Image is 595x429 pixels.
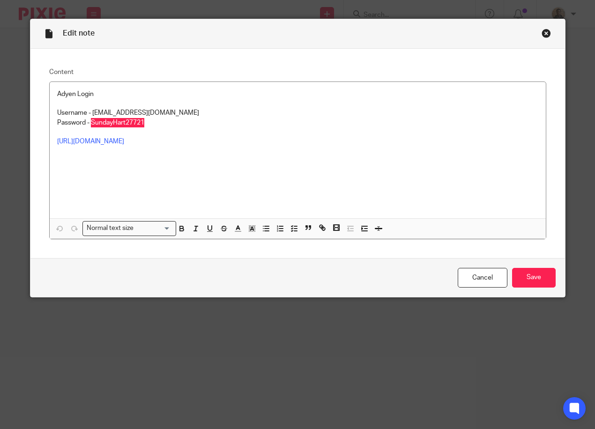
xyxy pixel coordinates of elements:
[57,108,538,118] p: Username - [EMAIL_ADDRESS][DOMAIN_NAME]
[458,268,507,288] a: Cancel
[57,138,124,145] a: [URL][DOMAIN_NAME]
[49,67,546,77] label: Content
[136,223,170,233] input: Search for option
[57,118,538,127] p: Password - SundayHart27721
[57,89,538,99] p: Adyen Login
[63,30,95,37] span: Edit note
[542,29,551,38] div: Close this dialog window
[85,223,136,233] span: Normal text size
[512,268,556,288] input: Save
[82,221,176,236] div: Search for option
